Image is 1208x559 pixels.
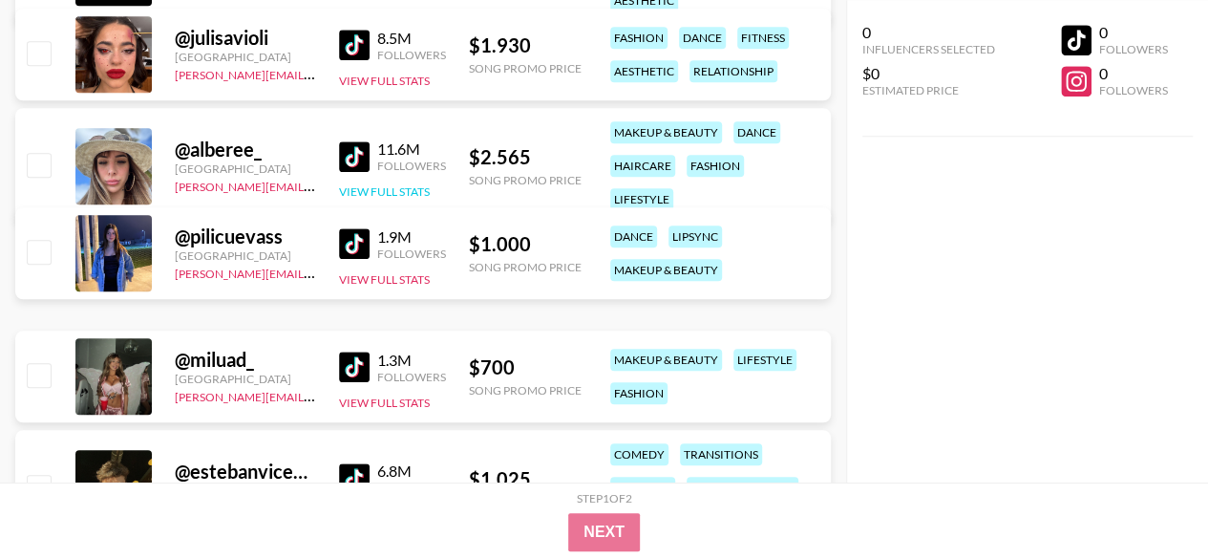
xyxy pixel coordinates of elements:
a: [PERSON_NAME][EMAIL_ADDRESS][DOMAIN_NAME] [175,64,457,82]
div: fashion [610,382,668,404]
div: 0 [1099,23,1168,42]
div: @ julisavioli [175,26,316,50]
button: View Full Stats [339,396,430,410]
div: [GEOGRAPHIC_DATA] [175,161,316,176]
a: [PERSON_NAME][EMAIL_ADDRESS][DOMAIN_NAME] [175,176,457,194]
div: Followers [377,247,446,261]
div: @ estebanvicentini [175,460,316,484]
a: [PERSON_NAME][EMAIL_ADDRESS][DOMAIN_NAME] [175,263,457,281]
div: Song Promo Price [469,383,582,398]
div: $ 2.565 [469,145,582,169]
div: fashion [687,155,744,177]
div: makeup & beauty [610,259,722,281]
img: TikTok [339,463,370,494]
div: transitions [680,443,762,465]
div: lifestyle [610,188,673,210]
div: Step 1 of 2 [577,491,632,505]
div: Followers [377,159,446,173]
div: @ miluad_ [175,348,316,372]
div: 1.3M [377,351,446,370]
div: Song Promo Price [469,260,582,274]
div: @ alberee_ [175,138,316,161]
div: Influencers Selected [862,42,995,56]
div: makeup & beauty [687,477,798,499]
button: Next [568,513,640,551]
div: 6.8M [377,462,446,481]
div: fitness [737,27,789,49]
div: haircare [610,155,675,177]
div: comedy [610,443,668,465]
button: View Full Stats [339,74,430,88]
div: 8.5M [377,29,446,48]
div: 11.6M [377,140,446,159]
div: $ 1.000 [469,232,582,256]
button: View Full Stats [339,272,430,287]
div: dance [733,121,780,143]
div: Followers [377,370,446,384]
div: [GEOGRAPHIC_DATA] [175,248,316,263]
img: TikTok [339,228,370,259]
div: $0 [862,64,995,83]
div: makeup & beauty [610,121,722,143]
a: [PERSON_NAME][EMAIL_ADDRESS][DOMAIN_NAME] [175,386,457,404]
div: [GEOGRAPHIC_DATA] [175,372,316,386]
img: TikTok [339,352,370,382]
div: 0 [862,23,995,42]
div: fashion [610,27,668,49]
button: View Full Stats [339,184,430,199]
div: lifestyle [733,349,796,371]
div: lipsync [668,226,722,247]
div: $ 700 [469,355,582,379]
div: @ pilicuevass [175,225,316,248]
div: aesthetic [610,60,678,82]
div: [GEOGRAPHIC_DATA] [175,50,316,64]
div: dance [679,27,726,49]
div: Followers [377,481,446,495]
div: haircare [610,477,675,499]
div: 0 [1099,64,1168,83]
div: makeup & beauty [610,349,722,371]
div: dance [610,226,657,247]
div: relationship [689,60,777,82]
div: Estimated Price [862,83,995,97]
div: Followers [1099,42,1168,56]
div: 1.9M [377,227,446,247]
div: Song Promo Price [469,173,582,187]
div: Followers [377,48,446,62]
img: TikTok [339,30,370,60]
div: $ 1.930 [469,33,582,57]
img: TikTok [339,141,370,172]
div: $ 1.025 [469,467,582,491]
div: Followers [1099,83,1168,97]
div: Song Promo Price [469,61,582,75]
